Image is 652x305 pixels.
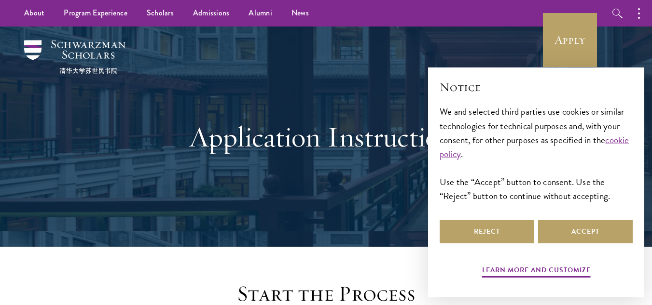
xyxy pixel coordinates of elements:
[538,220,633,243] button: Accept
[440,105,633,202] div: We and selected third parties use cookies or similar technologies for technical purposes and, wit...
[440,133,629,161] a: cookie policy
[482,264,591,279] button: Learn more and customize
[24,40,125,74] img: Schwarzman Scholars
[440,79,633,95] h2: Notice
[160,119,493,154] h1: Application Instructions
[543,13,597,67] a: Apply
[440,220,534,243] button: Reject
